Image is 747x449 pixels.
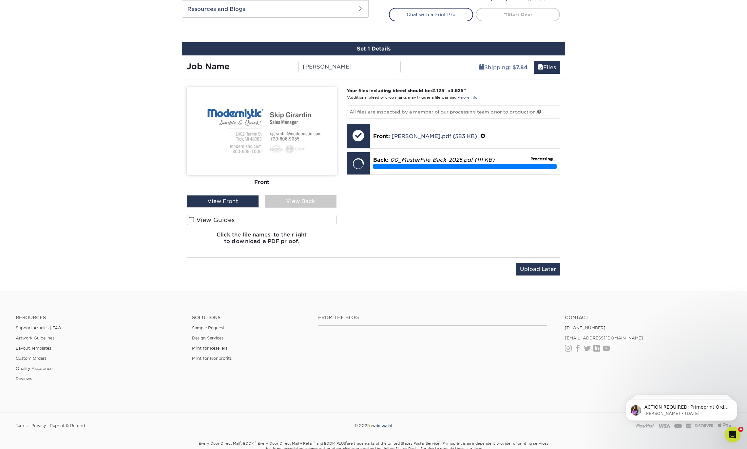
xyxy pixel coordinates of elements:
a: Support Articles | FAQ [16,325,61,330]
a: [EMAIL_ADDRESS][DOMAIN_NAME] [565,336,643,340]
a: Layout Templates [16,346,51,351]
em: 00_MasterFile-Back-2025.pdf (111 KB) [390,157,494,163]
a: [PERSON_NAME].pdf (583 KB) [392,133,477,139]
img: Primoprint [370,423,393,428]
a: Reviews [16,376,32,381]
a: Contact [565,315,731,320]
h2: Resources and Blogs [182,0,368,17]
a: Print for Resellers [192,346,227,351]
div: Front [187,175,337,189]
div: © 2025 [253,421,494,431]
div: View Back [265,195,337,208]
input: Enter a job name [298,61,400,73]
a: Quality Assurance [16,366,52,371]
sup: ® [240,441,241,444]
p: Message from Erica, sent 2w ago [29,25,113,31]
iframe: Intercom notifications message [616,385,747,431]
sup: ® [346,441,347,444]
a: Sample Request [192,325,224,330]
span: 4 [738,427,743,432]
sup: ® [255,441,256,444]
span: Front: [373,133,390,139]
span: 2.125 [432,88,444,93]
div: Set 1 Details [182,42,565,55]
h4: Solutions [192,315,308,320]
a: [PHONE_NUMBER] [565,325,605,330]
a: Terms [16,421,28,431]
a: Print for Nonprofits [192,356,232,361]
h4: From the Blog [318,315,547,320]
a: Privacy [31,421,46,431]
sup: ® [439,441,440,444]
span: Back: [373,157,389,163]
small: *Additional bleed or crop marks may trigger a file warning – [347,95,477,100]
h6: Click the file names to the right to download a PDF proof. [187,232,337,249]
sup: ® [314,441,315,444]
b: : $7.84 [509,64,528,71]
a: more info [460,95,477,100]
span: ACTION REQUIRED: Primoprint Order 25922-33972-33624 Thank you for placing your print order with P... [29,19,113,213]
div: View Front [187,195,259,208]
span: shipping [479,64,484,71]
span: files [538,64,543,71]
h4: Resources [16,315,182,320]
a: Artwork Guidelines [16,336,54,340]
p: All files are inspected by a member of our processing team prior to production. [347,106,561,118]
a: Chat with a Print Pro [389,8,473,21]
a: Reprint & Refund [50,421,85,431]
a: Start Over [476,8,560,21]
a: Shipping: $7.84 [475,61,532,74]
span: 3.625 [450,88,464,93]
iframe: Intercom live chat [725,427,740,442]
strong: Your files including bleed should be: " x " [347,88,466,93]
input: Upload Later [516,263,560,276]
a: Design Services [192,336,223,340]
label: View Guides [187,215,337,225]
a: Custom Orders [16,356,47,361]
strong: Job Name [187,62,229,71]
a: Files [534,61,560,74]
